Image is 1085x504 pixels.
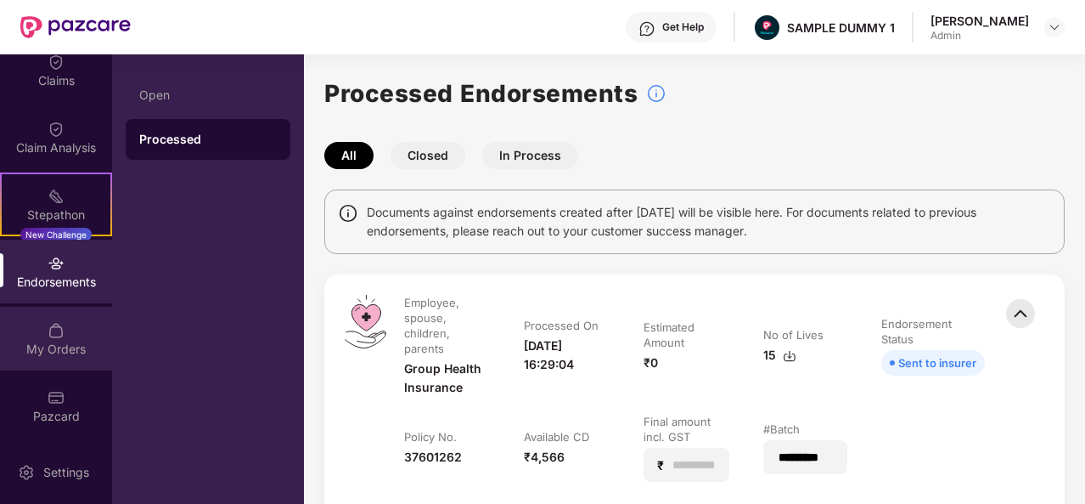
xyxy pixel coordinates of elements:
[646,83,666,104] img: svg+xml;base64,PHN2ZyBpZD0iSW5mb18tXzMyeDMyIiBkYXRhLW5hbWU9IkluZm8gLSAzMngzMiIgeG1sbnM9Imh0dHA6Ly...
[404,295,486,356] div: Employee, spouse, children, parents
[763,422,800,437] div: #Batch
[48,389,65,406] img: svg+xml;base64,PHN2ZyBpZD0iUGF6Y2FyZCIgeG1sbnM9Imh0dHA6Ly93d3cudzMub3JnLzIwMDAvc3ZnIiB3aWR0aD0iMj...
[20,228,92,241] div: New Challenge
[38,464,94,481] div: Settings
[139,88,277,102] div: Open
[2,207,110,224] div: Stepathon
[881,316,981,347] div: Endorsement Status
[48,255,65,272] img: svg+xml;base64,PHN2ZyBpZD0iRW5kb3JzZW1lbnRzIiB4bWxucz0iaHR0cDovL3d3dy53My5vcmcvMjAwMC9zdmciIHdpZH...
[763,327,824,343] div: No of Lives
[482,142,578,169] button: In Process
[638,20,655,37] img: svg+xml;base64,PHN2ZyBpZD0iSGVscC0zMngzMiIgeG1sbnM9Imh0dHA6Ly93d3cudzMub3JnLzIwMDAvc3ZnIiB3aWR0aD...
[930,13,1029,29] div: [PERSON_NAME]
[763,346,796,365] div: 15
[139,131,277,148] div: Processed
[783,349,796,363] img: svg+xml;base64,PHN2ZyBpZD0iRG93bmxvYWQtMzJ4MzIiIHhtbG5zPSJodHRwOi8vd3d3LnczLm9yZy8yMDAwL3N2ZyIgd2...
[1002,295,1039,332] img: svg+xml;base64,PHN2ZyBpZD0iQmFjay0zMngzMiIgeG1sbnM9Imh0dHA6Ly93d3cudzMub3JnLzIwMDAvc3ZnIiB3aWR0aD...
[391,142,465,169] button: Closed
[20,16,131,38] img: New Pazcare Logo
[662,20,704,34] div: Get Help
[324,75,638,112] h1: Processed Endorsements
[524,318,599,333] div: Processed On
[404,360,490,397] div: Group Health Insurance
[367,203,1051,241] span: Documents against endorsements created after [DATE] will be visible here. For documents related t...
[48,322,65,339] img: svg+xml;base64,PHN2ZyBpZD0iTXlfT3JkZXJzIiBkYXRhLW5hbWU9Ik15IE9yZGVycyIgeG1sbnM9Imh0dHA6Ly93d3cudz...
[524,448,565,467] div: ₹4,566
[755,15,779,40] img: Pazcare_Alternative_logo-01-01.png
[324,142,374,169] button: All
[644,320,726,350] div: Estimated Amount
[18,464,35,481] img: svg+xml;base64,PHN2ZyBpZD0iU2V0dGluZy0yMHgyMCIgeG1sbnM9Imh0dHA6Ly93d3cudzMub3JnLzIwMDAvc3ZnIiB3aW...
[524,337,610,374] div: [DATE] 16:29:04
[404,448,462,467] div: 37601262
[898,354,976,372] div: Sent to insurer
[1048,20,1061,34] img: svg+xml;base64,PHN2ZyBpZD0iRHJvcGRvd24tMzJ4MzIiIHhtbG5zPSJodHRwOi8vd3d3LnczLm9yZy8yMDAwL3N2ZyIgd2...
[644,414,726,445] div: Final amount incl. GST
[48,188,65,205] img: svg+xml;base64,PHN2ZyB4bWxucz0iaHR0cDovL3d3dy53My5vcmcvMjAwMC9zdmciIHdpZHRoPSIyMSIgaGVpZ2h0PSIyMC...
[644,354,658,372] div: ₹0
[48,54,65,71] img: svg+xml;base64,PHN2ZyBpZD0iQ2xhaW0iIHhtbG5zPSJodHRwOi8vd3d3LnczLm9yZy8yMDAwL3N2ZyIgd2lkdGg9IjIwIi...
[48,121,65,138] img: svg+xml;base64,PHN2ZyBpZD0iQ2xhaW0iIHhtbG5zPSJodHRwOi8vd3d3LnczLm9yZy8yMDAwL3N2ZyIgd2lkdGg9IjIwIi...
[524,429,589,445] div: Available CD
[345,295,386,348] img: svg+xml;base64,PHN2ZyB4bWxucz0iaHR0cDovL3d3dy53My5vcmcvMjAwMC9zdmciIHdpZHRoPSI0OS4zMiIgaGVpZ2h0PS...
[338,203,358,224] img: svg+xml;base64,PHN2ZyBpZD0iSW5mbyIgeG1sbnM9Imh0dHA6Ly93d3cudzMub3JnLzIwMDAvc3ZnIiB3aWR0aD0iMTQiIG...
[787,20,895,36] div: SAMPLE DUMMY 1
[657,457,671,473] span: ₹
[930,29,1029,42] div: Admin
[404,429,457,445] div: Policy No.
